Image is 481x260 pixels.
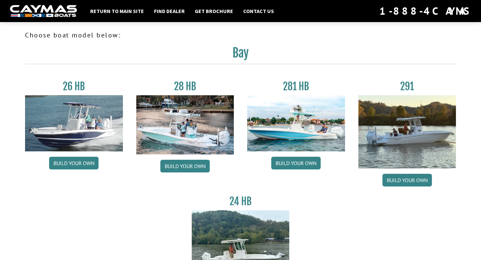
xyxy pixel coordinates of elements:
h2: Bay [25,45,456,64]
a: Build your own [382,174,432,186]
a: Find Dealer [151,7,188,15]
a: Return to main site [87,7,147,15]
a: Build your own [160,160,210,172]
a: Build your own [271,157,321,169]
a: Get Brochure [191,7,236,15]
h3: 291 [358,80,456,93]
div: 1-888-4CAYMAS [379,4,471,18]
img: 28_hb_thumbnail_for_caymas_connect.jpg [136,95,234,154]
img: 28-hb-twin.jpg [247,95,345,151]
h3: 24 HB [192,195,290,208]
p: Choose boat model below: [25,30,456,40]
h3: 281 HB [247,80,345,93]
img: 26_new_photo_resized.jpg [25,95,123,151]
a: Build your own [49,157,99,169]
h3: 26 HB [25,80,123,93]
img: 291_Thumbnail.jpg [358,95,456,168]
a: Contact Us [240,7,277,15]
img: white-logo-c9c8dbefe5ff5ceceb0f0178aa75bf4bb51f6bca0971e226c86eb53dfe498488.png [10,5,77,17]
h3: 28 HB [136,80,234,93]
